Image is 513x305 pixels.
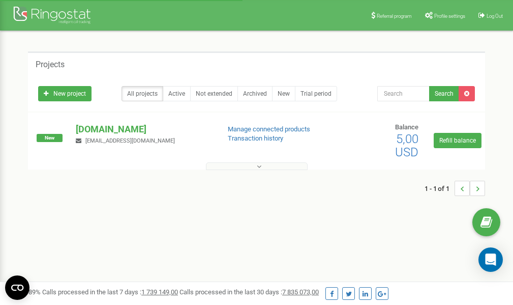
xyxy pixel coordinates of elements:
[122,86,163,101] a: All projects
[272,86,295,101] a: New
[377,86,430,101] input: Search
[42,288,178,296] span: Calls processed in the last 7 days :
[76,123,211,136] p: [DOMAIN_NAME]
[487,13,503,19] span: Log Out
[425,181,455,196] span: 1 - 1 of 1
[377,13,412,19] span: Referral program
[163,86,191,101] a: Active
[237,86,273,101] a: Archived
[395,123,418,131] span: Balance
[228,125,310,133] a: Manage connected products
[37,134,63,142] span: New
[434,133,481,148] a: Refill balance
[36,60,65,69] h5: Projects
[179,288,319,296] span: Calls processed in the last 30 days :
[425,171,485,206] nav: ...
[85,137,175,144] span: [EMAIL_ADDRESS][DOMAIN_NAME]
[38,86,92,101] a: New project
[295,86,337,101] a: Trial period
[141,288,178,296] u: 1 739 149,00
[478,247,503,272] div: Open Intercom Messenger
[434,13,465,19] span: Profile settings
[282,288,319,296] u: 7 835 073,00
[228,134,283,142] a: Transaction history
[429,86,459,101] button: Search
[190,86,238,101] a: Not extended
[395,132,418,159] span: 5,00 USD
[5,275,29,300] button: Open CMP widget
